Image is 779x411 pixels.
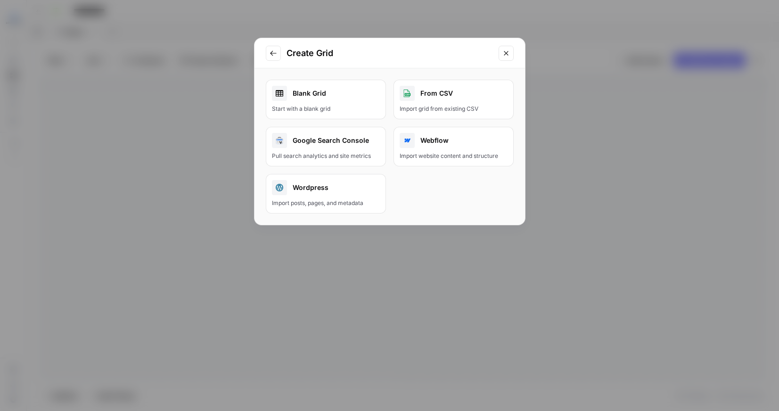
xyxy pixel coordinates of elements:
[266,46,281,61] button: Go to previous step
[394,127,514,166] button: WebflowImport website content and structure
[272,180,380,195] div: Wordpress
[266,174,386,214] button: WordpressImport posts, pages, and metadata
[272,199,380,207] div: Import posts, pages, and metadata
[272,105,380,113] div: Start with a blank grid
[272,86,380,101] div: Blank Grid
[400,86,508,101] div: From CSV
[272,152,380,160] div: Pull search analytics and site metrics
[394,80,514,119] button: From CSVImport grid from existing CSV
[400,133,508,148] div: Webflow
[400,105,508,113] div: Import grid from existing CSV
[266,80,386,119] a: Blank GridStart with a blank grid
[400,152,508,160] div: Import website content and structure
[272,133,380,148] div: Google Search Console
[499,46,514,61] button: Close modal
[287,47,493,60] h2: Create Grid
[266,127,386,166] button: Google Search ConsolePull search analytics and site metrics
